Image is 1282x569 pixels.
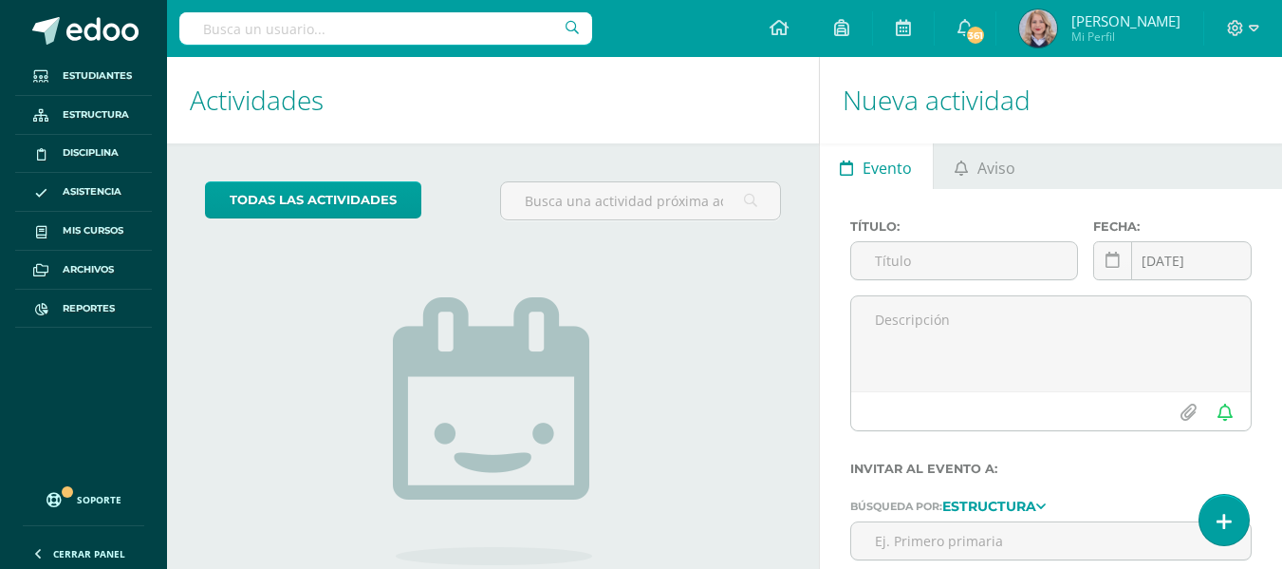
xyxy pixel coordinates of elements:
[63,107,129,123] span: Estructura
[1094,242,1251,279] input: Fecha de entrega
[942,499,1046,512] a: Estructura
[15,212,152,251] a: Mis cursos
[63,262,114,277] span: Archivos
[63,145,119,161] span: Disciplina
[850,219,1078,234] label: Título:
[1071,11,1180,30] span: [PERSON_NAME]
[1093,219,1252,234] label: Fecha:
[205,181,421,218] a: todas las Actividades
[850,462,1252,476] label: Invitar al evento a:
[851,242,1077,279] input: Título
[820,143,933,189] a: Evento
[15,290,152,329] a: Reportes
[63,184,121,199] span: Asistencia
[15,251,152,290] a: Archivos
[501,182,779,219] input: Busca una actividad próxima aquí...
[53,547,125,560] span: Cerrar panel
[393,297,592,565] img: no_activities.png
[965,25,986,46] span: 361
[77,493,121,506] span: Soporte
[190,57,796,143] h1: Actividades
[15,135,152,174] a: Disciplina
[977,145,1015,191] span: Aviso
[934,143,1035,189] a: Aviso
[15,96,152,135] a: Estructura
[850,500,942,513] span: Búsqueda por:
[23,474,144,521] a: Soporte
[843,57,1259,143] h1: Nueva actividad
[63,68,132,84] span: Estudiantes
[1071,28,1180,45] span: Mi Perfil
[15,57,152,96] a: Estudiantes
[1019,9,1057,47] img: 93377adddd9ef611e210f3399aac401b.png
[179,12,592,45] input: Busca un usuario...
[63,223,123,238] span: Mis cursos
[851,522,1251,560] input: Ej. Primero primaria
[63,301,115,316] span: Reportes
[15,173,152,212] a: Asistencia
[863,145,912,191] span: Evento
[942,498,1036,515] strong: Estructura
